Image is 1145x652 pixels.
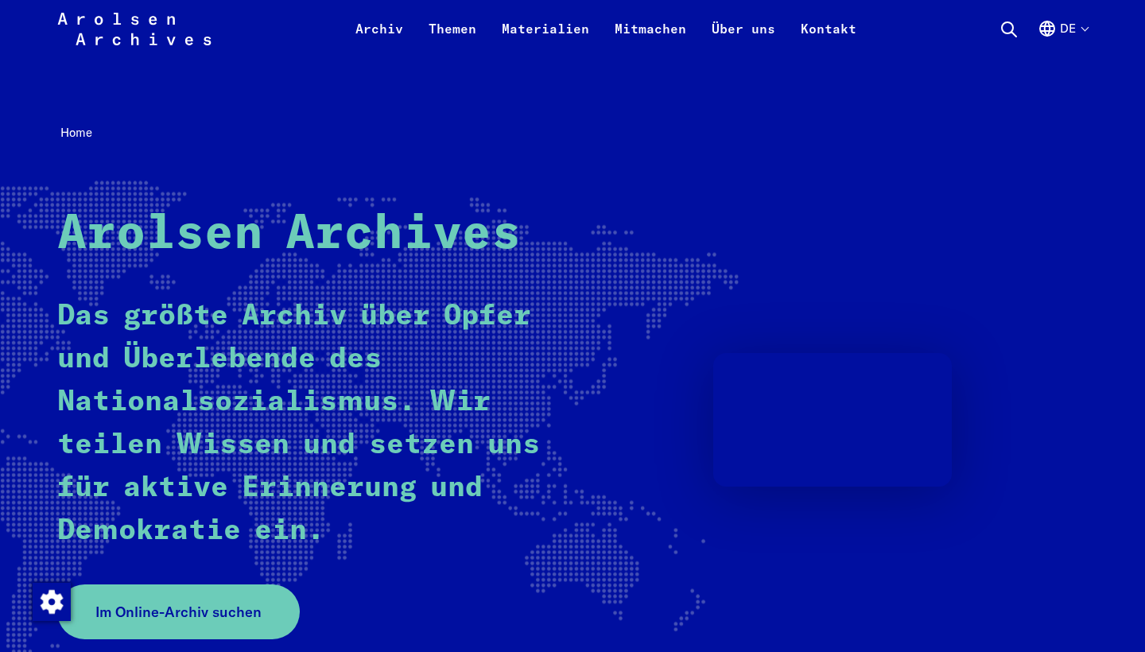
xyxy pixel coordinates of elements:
[699,19,788,57] a: Über uns
[788,19,869,57] a: Kontakt
[416,19,489,57] a: Themen
[57,584,300,639] a: Im Online-Archiv suchen
[33,583,71,621] img: Zustimmung ändern
[343,19,416,57] a: Archiv
[1038,19,1088,57] button: Deutsch, Sprachauswahl
[602,19,699,57] a: Mitmachen
[489,19,602,57] a: Materialien
[95,601,262,623] span: Im Online-Archiv suchen
[343,10,869,48] nav: Primär
[57,211,521,258] strong: Arolsen Archives
[60,125,92,140] span: Home
[57,121,1088,146] nav: Breadcrumb
[57,295,545,553] p: Das größte Archiv über Opfer und Überlebende des Nationalsozialismus. Wir teilen Wissen und setze...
